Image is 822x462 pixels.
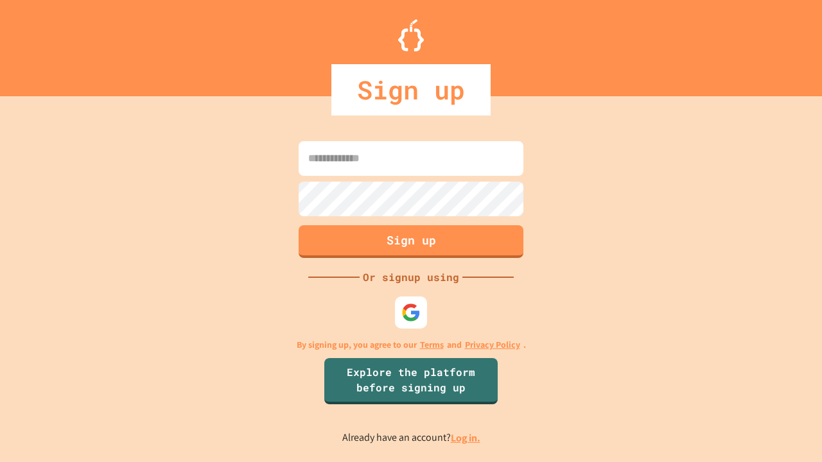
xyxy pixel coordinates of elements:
[451,431,480,445] a: Log in.
[401,303,421,322] img: google-icon.svg
[299,225,523,258] button: Sign up
[324,358,498,404] a: Explore the platform before signing up
[360,269,462,285] div: Or signup using
[342,430,480,446] p: Already have an account?
[420,338,444,352] a: Terms
[768,411,809,449] iframe: chat widget
[398,19,424,51] img: Logo.svg
[465,338,520,352] a: Privacy Policy
[715,355,809,409] iframe: chat widget
[297,338,526,352] p: By signing up, you agree to our and .
[331,64,491,116] div: Sign up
